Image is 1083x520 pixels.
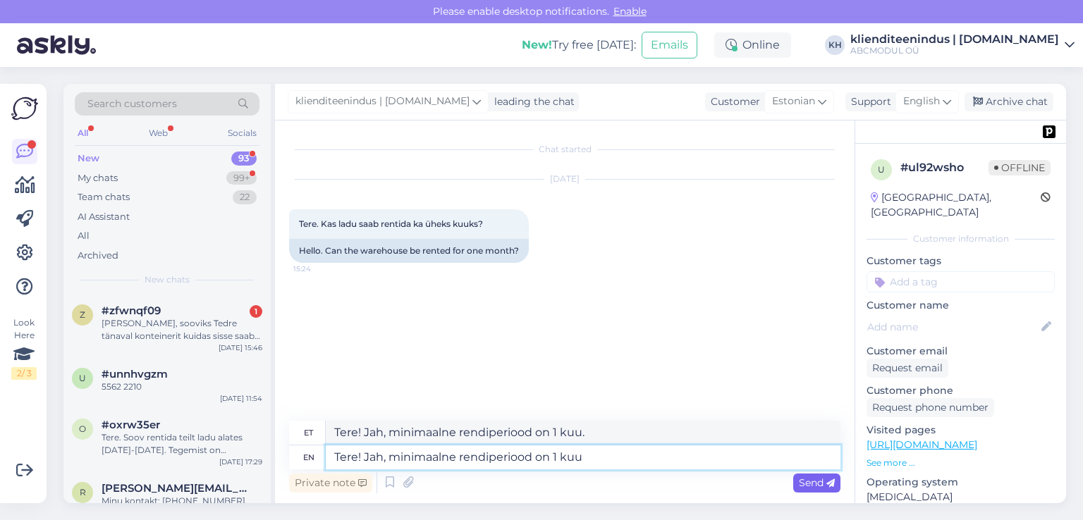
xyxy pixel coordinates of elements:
[102,482,248,495] span: robert.roosalu@mindtitan.com
[11,316,37,380] div: Look Here
[75,124,91,142] div: All
[78,210,130,224] div: AI Assistant
[871,190,1041,220] div: [GEOGRAPHIC_DATA], [GEOGRAPHIC_DATA]
[11,95,38,122] img: Askly Logo
[295,94,470,109] span: klienditeenindus | [DOMAIN_NAME]
[102,495,262,520] div: Minu kontakt: [PHONE_NUMBER], email [PERSON_NAME][EMAIL_ADDRESS][DOMAIN_NAME]
[78,171,118,185] div: My chats
[867,475,1055,490] p: Operating system
[226,171,257,185] div: 99+
[522,37,636,54] div: Try free [DATE]:
[326,421,840,445] textarea: Tere! Jah, minimaalne rendiperiood on 1 kuu.
[850,45,1059,56] div: ABCMODUL OÜ
[867,271,1055,292] input: Add a tag
[867,423,1055,438] p: Visited pages
[78,249,118,263] div: Archived
[79,373,86,383] span: u
[850,34,1075,56] a: klienditeenindus | [DOMAIN_NAME]ABCMODUL OÜ
[102,380,262,393] div: 5562 2210
[867,254,1055,268] p: Customer tags
[867,383,1055,398] p: Customer phone
[903,94,940,109] span: English
[326,445,840,469] textarea: Tere! Jah, minimaalne rendiperiood on 1 kuu
[965,92,1053,111] div: Archive chat
[867,438,977,451] a: [URL][DOMAIN_NAME]
[219,342,262,353] div: [DATE] 15:46
[145,273,190,286] span: New chats
[867,344,1055,359] p: Customer email
[867,398,994,417] div: Request phone number
[220,393,262,404] div: [DATE] 11:54
[705,94,760,109] div: Customer
[102,368,168,380] span: #unnhvgzm
[609,5,651,18] span: Enable
[289,239,529,263] div: Hello. Can the warehouse be rented for one month?
[146,124,171,142] div: Web
[102,419,160,431] span: #oxrw35er
[714,32,791,58] div: Online
[304,421,313,445] div: et
[233,190,257,204] div: 22
[80,487,86,497] span: r
[102,431,262,457] div: Tere. Soov rentida teilt ladu alates [DATE]-[DATE]. Tegemist on kolimiskastidega ca 23 tk mõõdud ...
[289,473,372,493] div: Private note
[845,94,891,109] div: Support
[825,35,845,55] div: KH
[878,164,885,175] span: u
[867,490,1055,504] p: [MEDICAL_DATA]
[80,309,85,320] span: z
[867,319,1039,335] input: Add name
[250,305,262,318] div: 1
[867,457,1055,469] p: See more ...
[1043,125,1056,138] img: pd
[78,229,90,243] div: All
[900,159,989,176] div: # ul92wsho
[293,264,346,274] span: 15:24
[850,34,1059,45] div: klienditeenindus | [DOMAIN_NAME]
[219,457,262,467] div: [DATE] 17:29
[299,218,483,229] span: Tere. Kas ladu saab rentida ka üheks kuuks?
[989,160,1051,175] span: Offline
[11,367,37,380] div: 2 / 3
[225,124,259,142] div: Socials
[231,151,257,166] div: 93
[102,304,161,317] span: #zfwnqf09
[303,445,314,469] div: en
[867,359,948,378] div: Request email
[772,94,815,109] span: Estonian
[79,423,86,434] span: o
[289,143,840,156] div: Chat started
[522,38,552,51] b: New!
[78,190,130,204] div: Team chats
[867,298,1055,313] p: Customer name
[87,97,177,111] span: Search customers
[489,94,575,109] div: leading the chat
[867,233,1055,245] div: Customer information
[102,317,262,342] div: [PERSON_NAME], sooviks Tedre tänaval konteinerit kuidas sisse saab? [PERSON_NAME] 56323222
[78,151,99,166] div: New
[799,476,835,489] span: Send
[289,173,840,185] div: [DATE]
[642,32,697,58] button: Emails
